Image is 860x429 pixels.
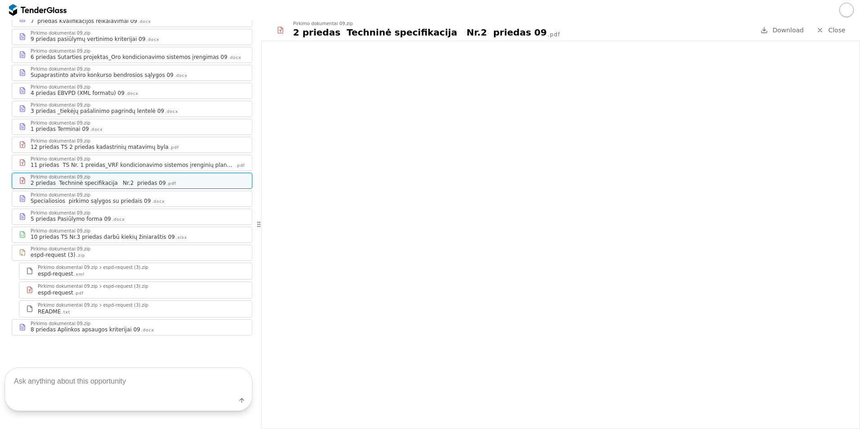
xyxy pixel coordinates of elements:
div: Pirkimo dokumentai 09.zip [31,31,90,36]
a: Pirkimo dokumentai 09.zip6 priedas Sutarties projektas_Oro kondicionavimo sistemos įrengimas 09.docx [12,47,252,63]
div: espd-request (3).zip [103,265,148,270]
div: .docx [125,91,139,97]
div: .docx [146,37,159,43]
div: .xlsx [176,235,187,241]
div: .docx [228,55,242,61]
div: .docx [141,327,154,333]
div: .docx [175,73,188,79]
div: Pirkimo dokumentai 09.zip [31,49,90,54]
div: README [38,308,61,315]
div: .pdf [236,163,245,169]
div: .pdf [170,145,179,151]
a: Pirkimo dokumentai 09.zipSupaprastinto atviro konkurso bendrosios sąlygos 09.docx [12,65,252,81]
a: Pirkimo dokumentai 09.zip2 priedas Techninė specifikacija Nr.2 priedas 09.pdf [12,173,252,189]
div: 9 priedas pasiūlymų vertinimo kriterijai 09 [31,36,145,43]
div: 8 priedas Aplinkos apsaugos kriterijai 09 [31,326,140,333]
div: Pirkimo dokumentai 09.zip [31,175,90,179]
a: Pirkimo dokumentai 09.zip1 priedas Terminai 09.docx [12,119,252,135]
div: .zip [76,253,85,259]
div: espd-request [38,289,73,296]
div: .pdf [548,31,560,39]
div: 6 priedas Sutarties projektas_Oro kondicionavimo sistemos įrengimas 09 [31,54,228,61]
div: espd-request (3) [31,251,76,259]
div: Pirkimo dokumentai 09.zip [31,157,90,161]
div: espd-request (3).zip [103,303,148,308]
a: Pirkimo dokumentai 09.zip10 priedas TS Nr.3 priedas darbū kiekių žiniaraštis 09.xlsx [12,227,252,243]
div: Pirkimo dokumentai 09.zip [31,85,90,89]
div: 11 priedas TS Nr. 1 preidas_VRF kondicionavimo sistemos įrenginių planas 09 [31,161,235,169]
div: .txt [62,309,70,315]
div: Pirkimo dokumentai 09.zip [31,67,90,71]
a: Pirkimo dokumentai 09.zip11 priedas TS Nr. 1 preidas_VRF kondicionavimo sistemos įrenginių planas... [12,155,252,171]
div: .docx [165,109,178,115]
div: Pirkimo dokumentai 09.zip [293,22,353,26]
a: Pirkimo dokumentai 09.zip3 priedas _tiekėjų pašalinimo pagrindų lentelė 09.docx [12,101,252,117]
div: Pirkimo dokumentai 09.zip [31,139,90,143]
a: Pirkimo dokumentai 09.zipespd-request (3).zip [12,245,252,261]
div: Pirkimo dokumentai 09.zip [31,229,90,233]
div: 5 priedas Pasiūlymo forma 09 [31,215,111,223]
div: Pirkimo dokumentai 09.zip [31,193,90,197]
div: 4 priedas EBVPD (XML formatu) 09 [31,89,125,97]
div: Pirkimo dokumentai 09.zip [38,303,98,308]
div: 12 priedas TS 2 priedas kadastrinių matavimų byla [31,143,169,151]
div: 10 priedas TS Nr.3 priedas darbū kiekių žiniaraštis 09 [31,233,175,241]
div: espd-request [38,270,73,277]
div: .docx [90,127,103,133]
a: Pirkimo dokumentai 09.zipespd-request (3).zipespd-request.xml [19,263,252,280]
div: Pirkimo dokumentai 09.zip [31,322,90,326]
div: .pdf [74,290,84,296]
div: Pirkimo dokumentai 09.zip [31,103,90,107]
div: 2 priedas Techninė specifikacija Nr.2 priedas 09 [293,26,547,39]
div: 3 priedas _tiekėjų pašalinimo pagrindų lentelė 09 [31,107,164,115]
a: Pirkimo dokumentai 09.zip5 priedas Pasiūlymo forma 09.docx [12,209,252,225]
span: Download [772,27,804,34]
a: Pirkimo dokumentai 09.zipSpecialiosios pirkimo sąlygos su priedais 09.docx [12,191,252,207]
div: .xml [74,272,85,277]
a: Pirkimo dokumentai 09.zip4 priedas EBVPD (XML formatu) 09.docx [12,83,252,99]
div: Supaprastinto atviro konkurso bendrosios sąlygos 09 [31,71,174,79]
div: Specialiosios pirkimo sąlygos su priedais 09 [31,197,151,205]
div: .docx [138,19,151,25]
div: 2 priedas Techninė specifikacija Nr.2 priedas 09 [31,179,166,187]
div: espd-request (3).zip [103,284,148,289]
div: Pirkimo dokumentai 09.zip [31,211,90,215]
a: Download [758,25,806,36]
div: .docx [112,217,125,223]
div: .docx [152,199,165,205]
a: Pirkimo dokumentai 09.zipespd-request (3).zipespd-request.pdf [19,282,252,299]
div: Pirkimo dokumentai 09.zip [31,121,90,125]
div: Pirkimo dokumentai 09.zip [38,284,98,289]
div: 1 priedas Terminai 09 [31,125,89,133]
div: Pirkimo dokumentai 09.zip [38,265,98,270]
div: 7 priedas Kvalifikacijos reikalavimai 09 [31,18,137,25]
a: Pirkimo dokumentai 09.zip9 priedas pasiūlymų vertinimo kriterijai 09.docx [12,29,252,45]
div: Pirkimo dokumentai 09.zip [31,247,90,251]
a: Pirkimo dokumentai 09.zip8 priedas Aplinkos apsaugos kriterijai 09.docx [12,319,252,335]
a: Close [811,25,851,36]
div: .pdf [167,181,176,187]
a: Pirkimo dokumentai 09.zip12 priedas TS 2 priedas kadastrinių matavimų byla.pdf [12,137,252,153]
a: Pirkimo dokumentai 09.zipespd-request (3).zipREADME.txt [19,300,252,317]
span: Close [828,27,845,34]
